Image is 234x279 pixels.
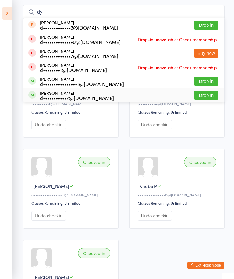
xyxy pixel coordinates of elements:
[40,39,121,44] div: d••••••••••••••0@[DOMAIN_NAME]
[194,21,218,30] button: Drop in
[40,20,118,30] div: [PERSON_NAME]
[31,109,112,115] div: Classes Remaining: Unlimited
[40,67,107,72] div: d••••••••1@[DOMAIN_NAME]
[184,157,216,167] div: Checked in
[138,120,172,129] button: Undo checkin
[31,200,112,206] div: Classes Remaining: Unlimited
[40,25,118,30] div: d•••••••••••••3@[DOMAIN_NAME]
[136,63,218,72] span: Drop-in unavailable: Check membership
[138,200,218,206] div: Classes Remaining: Unlimited
[78,248,110,258] div: Checked in
[40,76,124,86] div: [PERSON_NAME]
[78,157,110,167] div: Checked in
[40,34,121,44] div: [PERSON_NAME]
[140,183,157,189] span: Khobe P
[33,183,69,189] span: [PERSON_NAME]
[138,211,172,221] button: Undo checkin
[187,262,224,269] button: Exit kiosk mode
[194,49,218,58] button: Buy now
[40,48,118,58] div: [PERSON_NAME]
[31,192,112,197] div: a••••••••••••••••3@[DOMAIN_NAME]
[23,5,225,19] input: Search
[138,192,218,197] div: k••••••••••••••0@[DOMAIN_NAME]
[194,91,218,100] button: Drop in
[40,95,114,100] div: d•••••••••••7@[DOMAIN_NAME]
[40,90,114,100] div: [PERSON_NAME]
[136,35,218,44] span: Drop-in unavailable: Check membership
[138,109,218,115] div: Classes Remaining: Unlimited
[31,101,112,106] div: f•••••••••k@[DOMAIN_NAME]
[40,62,107,72] div: [PERSON_NAME]
[40,81,124,86] div: d••••••••••••••••1@[DOMAIN_NAME]
[138,101,218,106] div: j•••••••••e@[DOMAIN_NAME]
[194,77,218,86] button: Drop in
[40,53,118,58] div: d•••••••••••••7@[DOMAIN_NAME]
[31,211,66,221] button: Undo checkin
[31,120,66,129] button: Undo checkin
